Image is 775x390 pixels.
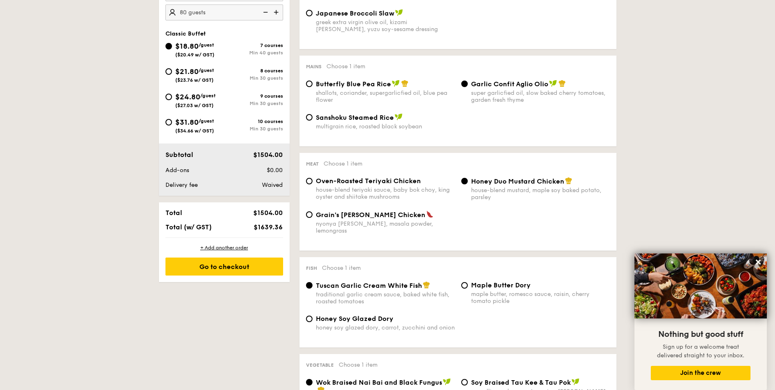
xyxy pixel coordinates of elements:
[175,67,199,76] span: $21.80
[165,209,182,217] span: Total
[443,378,451,386] img: icon-vegan.f8ff3823.svg
[175,77,214,83] span: ($23.76 w/ GST)
[224,43,283,48] div: 7 courses
[306,211,313,218] input: Grain's [PERSON_NAME] Chickennyonya [PERSON_NAME], masala powder, lemongrass
[461,282,468,289] input: Maple Butter Dorymaple butter, romesco sauce, raisin, cherry tomato pickle
[558,80,566,87] img: icon-chef-hat.a58ddaea.svg
[634,253,767,318] img: DSC07876-Edit02-Large.jpeg
[471,80,548,88] span: Garlic Confit Aglio Olio
[316,324,455,331] div: honey soy glazed dory, carrot, zucchini and onion
[306,10,313,16] input: Japanese Broccoli Slawgreek extra virgin olive oil, kizami [PERSON_NAME], yuzu soy-sesame dressing
[316,90,455,103] div: shallots, coriander, supergarlicfied oil, blue pea flower
[175,92,200,101] span: $24.80
[224,68,283,74] div: 8 courses
[316,220,455,234] div: nyonya [PERSON_NAME], masala powder, lemongrass
[165,167,189,174] span: Add-ons
[165,30,206,37] span: Classic Buffet
[316,315,393,323] span: Honey Soy Glazed Dory
[651,366,750,380] button: Join the crew
[423,281,430,289] img: icon-chef-hat.a58ddaea.svg
[316,282,422,289] span: Tuscan Garlic Cream White Fish
[175,118,199,127] span: $31.80
[565,177,572,184] img: icon-chef-hat.a58ddaea.svg
[306,161,319,167] span: Meat
[199,118,214,124] span: /guest
[461,178,468,184] input: Honey Duo Mustard Chickenhouse-blend mustard, maple soy baked potato, parsley
[471,187,610,201] div: house-blend mustard, maple soy baked potato, parsley
[224,101,283,106] div: Min 30 guests
[471,281,531,289] span: Maple Butter Dory
[165,43,172,49] input: $18.80/guest($20.49 w/ GST)7 coursesMin 40 guests
[199,42,214,48] span: /guest
[471,90,610,103] div: super garlicfied oil, slow baked cherry tomatoes, garden fresh thyme
[262,182,283,188] span: Waived
[199,67,214,73] span: /guest
[322,264,361,271] span: Choose 1 item
[401,80,409,87] img: icon-chef-hat.a58ddaea.svg
[165,119,172,126] input: $31.80/guest($34.66 w/ GST)10 coursesMin 30 guests
[549,80,557,87] img: icon-vegan.f8ff3823.svg
[316,80,391,88] span: Butterfly Blue Pea Rice
[165,68,172,75] input: $21.80/guest($23.76 w/ GST)8 coursesMin 30 guests
[306,362,334,368] span: Vegetable
[572,378,580,386] img: icon-vegan.f8ff3823.svg
[175,52,214,58] span: ($20.49 w/ GST)
[316,19,455,33] div: greek extra virgin olive oil, kizami [PERSON_NAME], yuzu soy-sesame dressing
[471,177,564,185] span: Honey Duo Mustard Chicken
[316,186,455,200] div: house-blend teriyaki sauce, baby bok choy, king oyster and shiitake mushrooms
[224,126,283,132] div: Min 30 guests
[657,343,744,359] span: Sign up for a welcome treat delivered straight to your inbox.
[175,128,214,134] span: ($34.66 w/ GST)
[165,151,193,159] span: Subtotal
[316,211,425,219] span: Grain's [PERSON_NAME] Chicken
[165,223,212,231] span: Total (w/ GST)
[253,151,283,159] span: $1504.00
[392,80,400,87] img: icon-vegan.f8ff3823.svg
[395,113,403,121] img: icon-vegan.f8ff3823.svg
[316,123,455,130] div: multigrain rice, roasted black soybean
[165,182,198,188] span: Delivery fee
[254,223,283,231] span: $1639.36
[271,4,283,20] img: icon-add.58712e84.svg
[224,50,283,56] div: Min 40 guests
[461,81,468,87] input: Garlic Confit Aglio Oliosuper garlicfied oil, slow baked cherry tomatoes, garden fresh thyme
[165,94,172,100] input: $24.80/guest($27.03 w/ GST)9 coursesMin 30 guests
[253,209,283,217] span: $1504.00
[224,75,283,81] div: Min 30 guests
[165,244,283,251] div: + Add another order
[326,63,365,70] span: Choose 1 item
[306,379,313,386] input: Wok Braised Nai Bai and Black Fungussuperior mushroom oyster soy sauce, crunchy black fungus, poa...
[165,4,283,20] input: Number of guests
[224,119,283,124] div: 10 courses
[306,316,313,322] input: Honey Soy Glazed Doryhoney soy glazed dory, carrot, zucchini and onion
[165,258,283,276] div: Go to checkout
[461,379,468,386] input: ⁠Soy Braised Tau Kee & Tau Pokcamellia mushroom, star anise, [PERSON_NAME]
[339,361,377,368] span: Choose 1 item
[471,291,610,305] div: maple butter, romesco sauce, raisin, cherry tomato pickle
[306,178,313,184] input: Oven-Roasted Teriyaki Chickenhouse-blend teriyaki sauce, baby bok choy, king oyster and shiitake ...
[175,103,214,108] span: ($27.03 w/ GST)
[752,256,765,269] button: Close
[658,329,743,339] span: Nothing but good stuff
[175,42,199,51] span: $18.80
[316,177,421,185] span: Oven-Roasted Teriyaki Chicken
[224,93,283,99] div: 9 courses
[324,160,362,167] span: Choose 1 item
[316,9,394,17] span: Japanese Broccoli Slaw
[306,282,313,289] input: Tuscan Garlic Cream White Fishtraditional garlic cream sauce, baked white fish, roasted tomatoes
[471,379,571,386] span: ⁠Soy Braised Tau Kee & Tau Pok
[306,81,313,87] input: Butterfly Blue Pea Riceshallots, coriander, supergarlicfied oil, blue pea flower
[306,265,317,271] span: Fish
[267,167,283,174] span: $0.00
[200,93,216,99] span: /guest
[306,114,313,121] input: Sanshoku Steamed Ricemultigrain rice, roasted black soybean
[395,9,403,16] img: icon-vegan.f8ff3823.svg
[306,64,322,69] span: Mains
[426,211,433,218] img: icon-spicy.37a8142b.svg
[316,114,394,121] span: Sanshoku Steamed Rice
[316,379,442,386] span: Wok Braised Nai Bai and Black Fungus
[259,4,271,20] img: icon-reduce.1d2dbef1.svg
[316,291,455,305] div: traditional garlic cream sauce, baked white fish, roasted tomatoes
